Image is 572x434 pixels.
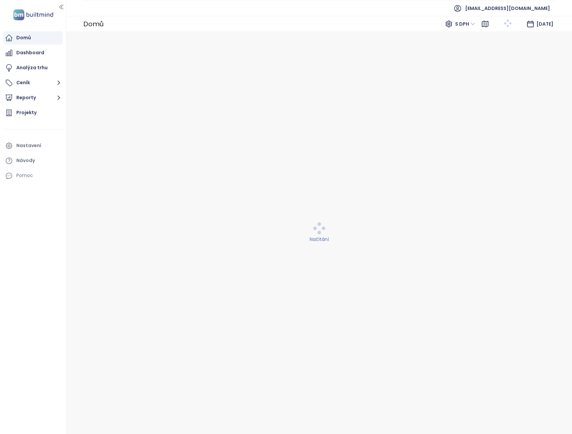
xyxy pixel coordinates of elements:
[16,156,35,165] div: Návody
[3,61,63,75] a: Analýza trhu
[3,106,63,119] a: Projekty
[3,91,63,105] button: Reporty
[16,141,41,150] div: Nastavení
[3,31,63,45] a: Domů
[465,0,550,16] span: [EMAIL_ADDRESS][DOMAIN_NAME]
[3,46,63,60] a: Dashboard
[16,171,33,180] div: Pomoc
[11,8,55,22] img: logo
[455,19,475,29] span: S DPH
[16,49,44,57] div: Dashboard
[536,21,553,27] span: [DATE]
[3,169,63,182] div: Pomoc
[16,64,48,72] div: Analýza trhu
[3,76,63,90] button: Ceník
[3,154,63,167] a: Návody
[16,108,37,117] div: Projekty
[71,236,568,243] div: Načítání
[83,17,104,31] div: Domů
[16,34,31,42] div: Domů
[3,139,63,152] a: Nastavení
